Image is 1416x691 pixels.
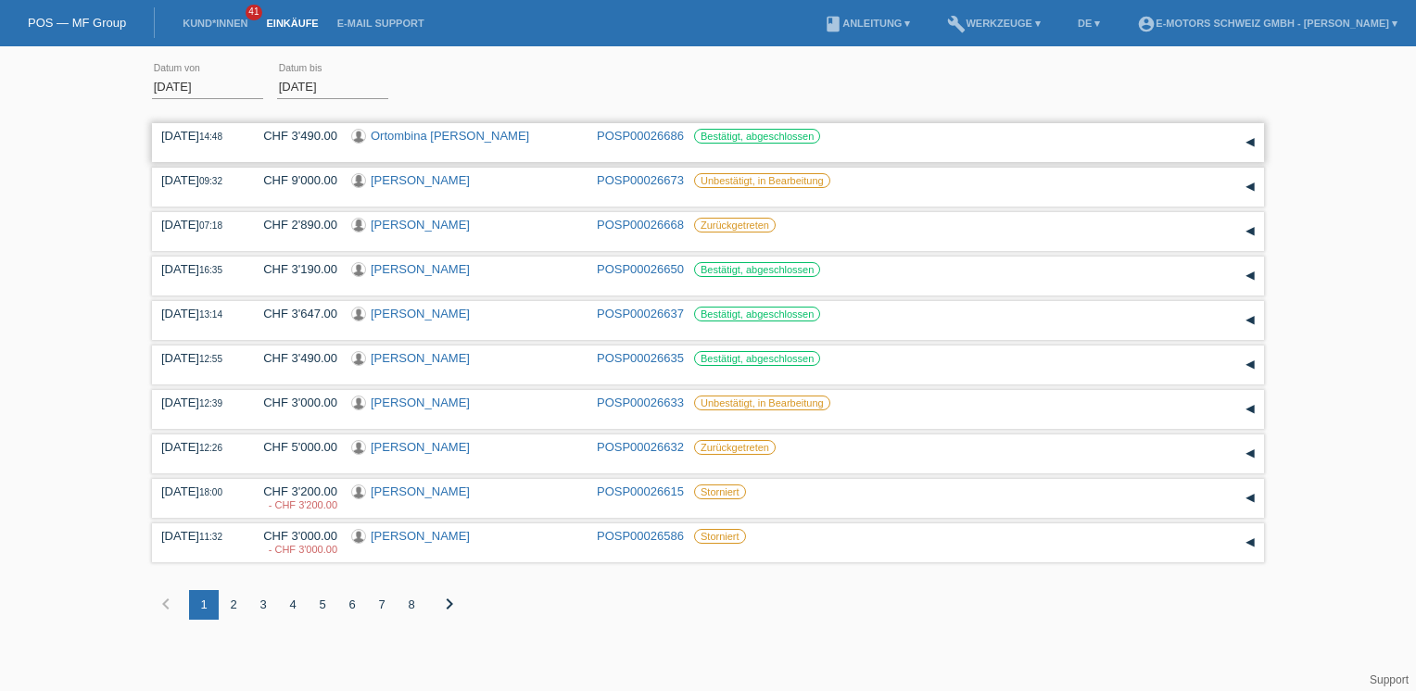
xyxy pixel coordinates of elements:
[597,129,684,143] a: POSP00026686
[199,398,222,408] span: 12:39
[371,396,470,409] a: [PERSON_NAME]
[161,129,235,143] div: [DATE]
[249,440,337,454] div: CHF 5'000.00
[199,532,222,542] span: 11:32
[694,218,776,232] label: Zurückgetreten
[694,351,820,366] label: Bestätigt, abgeschlossen
[199,176,222,186] span: 09:32
[199,265,222,275] span: 16:35
[155,593,177,615] i: chevron_left
[278,590,308,620] div: 4
[597,396,684,409] a: POSP00026633
[249,544,337,555] div: 27.08.2025 / falsch
[249,129,337,143] div: CHF 3'490.00
[438,593,461,615] i: chevron_right
[597,529,684,543] a: POSP00026586
[161,396,235,409] div: [DATE]
[28,16,126,30] a: POS — MF Group
[249,396,337,409] div: CHF 3'000.00
[199,132,222,142] span: 14:48
[249,173,337,187] div: CHF 9'000.00
[246,5,262,20] span: 41
[249,262,337,276] div: CHF 3'190.00
[1236,351,1264,379] div: auf-/zuklappen
[694,307,820,321] label: Bestätigt, abgeschlossen
[199,443,222,453] span: 12:26
[1236,218,1264,245] div: auf-/zuklappen
[947,15,966,33] i: build
[597,173,684,187] a: POSP00026673
[328,18,434,29] a: E-Mail Support
[1236,396,1264,423] div: auf-/zuklappen
[161,529,235,543] div: [DATE]
[1236,440,1264,468] div: auf-/zuklappen
[597,307,684,320] a: POSP00026637
[248,590,278,620] div: 3
[337,590,367,620] div: 6
[1236,262,1264,290] div: auf-/zuklappen
[371,262,470,276] a: [PERSON_NAME]
[694,396,830,410] label: Unbestätigt, in Bearbeitung
[371,440,470,454] a: [PERSON_NAME]
[161,351,235,365] div: [DATE]
[249,307,337,320] div: CHF 3'647.00
[371,218,470,232] a: [PERSON_NAME]
[694,262,820,277] label: Bestätigt, abgeschlossen
[371,129,529,143] a: Ortombina [PERSON_NAME]
[371,173,470,187] a: [PERSON_NAME]
[308,590,337,620] div: 5
[1236,173,1264,201] div: auf-/zuklappen
[694,484,746,499] label: Storniert
[694,173,830,188] label: Unbestätigt, in Bearbeitung
[249,529,337,557] div: CHF 3'000.00
[161,484,235,498] div: [DATE]
[397,590,426,620] div: 8
[597,218,684,232] a: POSP00026668
[161,173,235,187] div: [DATE]
[1128,18,1407,29] a: account_circleE-Motors Schweiz GmbH - [PERSON_NAME] ▾
[1236,529,1264,557] div: auf-/zuklappen
[161,440,235,454] div: [DATE]
[161,218,235,232] div: [DATE]
[199,220,222,231] span: 07:18
[371,529,470,543] a: [PERSON_NAME]
[694,129,820,144] label: Bestätigt, abgeschlossen
[824,15,842,33] i: book
[199,487,222,497] span: 18:00
[1370,673,1409,686] a: Support
[189,590,219,620] div: 1
[199,309,222,320] span: 13:14
[1236,484,1264,512] div: auf-/zuklappen
[371,351,470,365] a: [PERSON_NAME]
[199,354,222,364] span: 12:55
[249,484,337,512] div: CHF 3'200.00
[597,440,684,454] a: POSP00026632
[1236,307,1264,334] div: auf-/zuklappen
[257,18,327,29] a: Einkäufe
[367,590,397,620] div: 7
[173,18,257,29] a: Kund*innen
[694,440,776,455] label: Zurückgetreten
[1236,129,1264,157] div: auf-/zuklappen
[1068,18,1109,29] a: DE ▾
[597,351,684,365] a: POSP00026635
[161,307,235,320] div: [DATE]
[597,484,684,498] a: POSP00026615
[249,499,337,510] div: 26.08.2025 / neu
[371,484,470,498] a: [PERSON_NAME]
[1137,15,1156,33] i: account_circle
[694,529,746,544] label: Storniert
[371,307,470,320] a: [PERSON_NAME]
[597,262,684,276] a: POSP00026650
[938,18,1050,29] a: buildWerkzeuge ▾
[249,351,337,365] div: CHF 3'490.00
[249,218,337,232] div: CHF 2'890.00
[161,262,235,276] div: [DATE]
[815,18,919,29] a: bookAnleitung ▾
[219,590,248,620] div: 2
